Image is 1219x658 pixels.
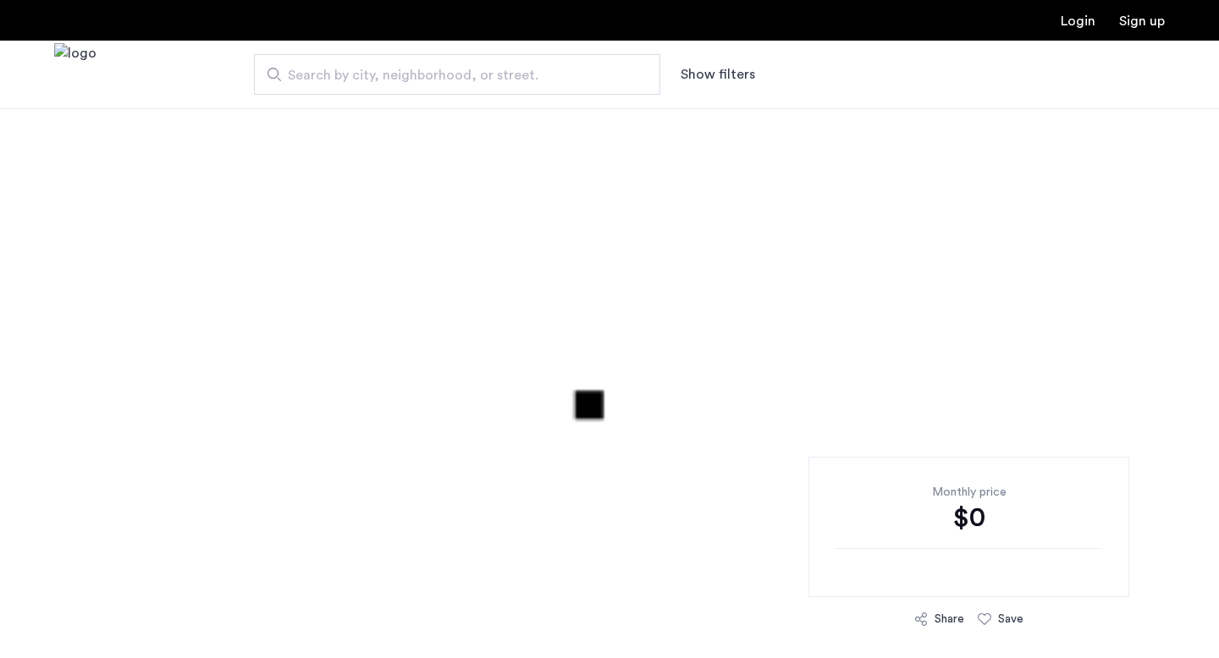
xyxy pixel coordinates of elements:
[219,108,1000,616] img: 3.gif
[935,611,964,628] div: Share
[54,43,97,107] img: logo
[1061,14,1095,28] a: Login
[54,43,97,107] a: Cazamio Logo
[836,484,1102,501] div: Monthly price
[254,54,660,95] input: Apartment Search
[681,64,755,85] button: Show or hide filters
[836,501,1102,535] div: $0
[288,65,613,85] span: Search by city, neighborhood, or street.
[1119,14,1165,28] a: Registration
[998,611,1023,628] div: Save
